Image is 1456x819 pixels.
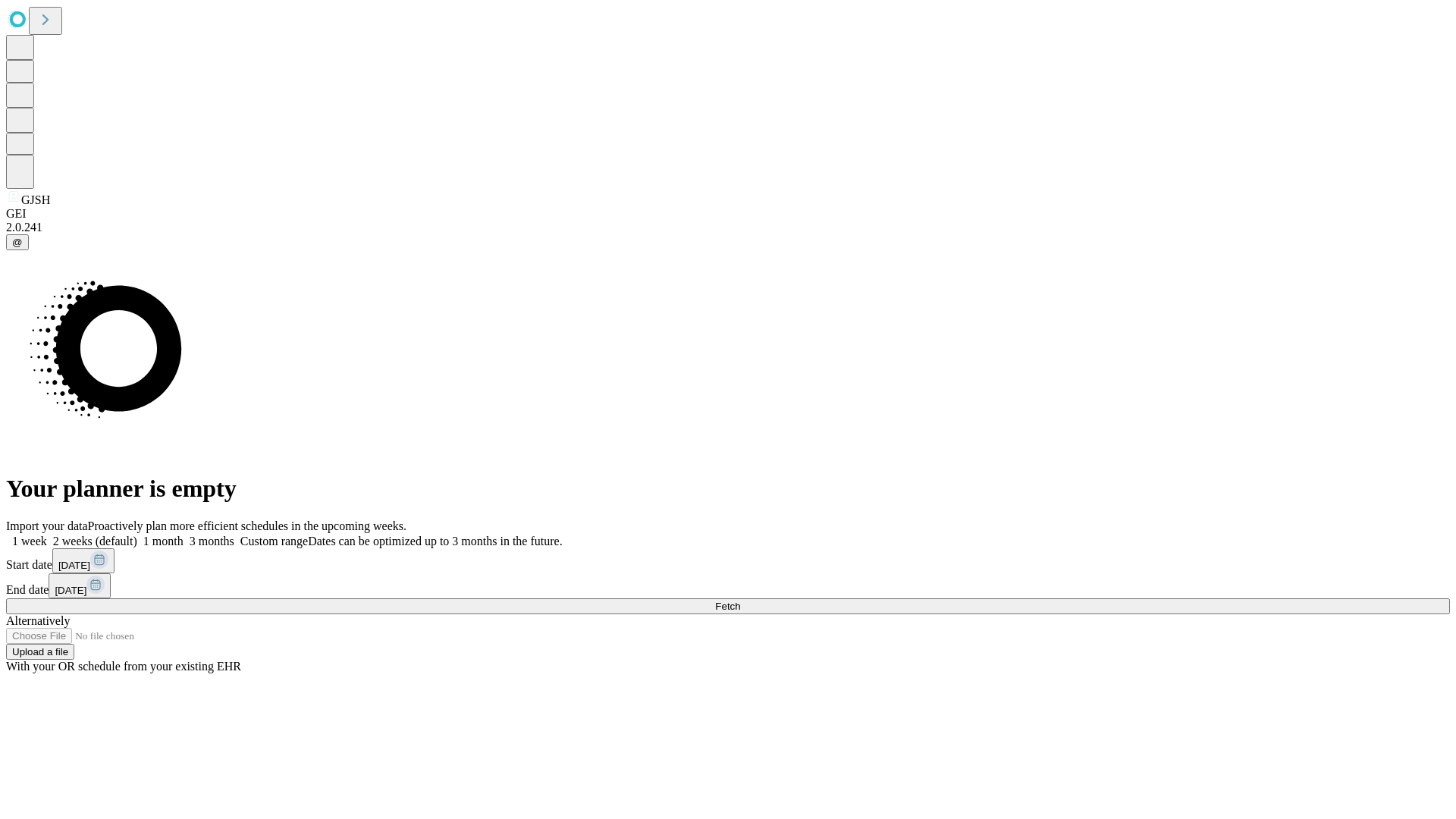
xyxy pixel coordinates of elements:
span: Dates can be optimized up to 3 months in the future. [308,535,562,548]
span: Alternatively [6,614,70,627]
span: 2 weeks (default) [53,535,137,548]
button: Fetch [6,598,1450,614]
span: 1 week [12,535,47,548]
button: @ [6,234,29,250]
span: 3 months [190,535,234,548]
span: With your OR schedule from your existing EHR [6,660,241,673]
span: 1 month [143,535,184,548]
div: End date [6,573,1450,598]
span: Fetch [715,601,740,612]
span: [DATE] [55,585,86,596]
div: GEI [6,207,1450,221]
span: [DATE] [58,560,90,571]
span: @ [12,237,23,248]
button: [DATE] [49,573,111,598]
div: 2.0.241 [6,221,1450,234]
div: Start date [6,548,1450,573]
h1: Your planner is empty [6,475,1450,503]
button: [DATE] [52,548,115,573]
button: Upload a file [6,644,74,660]
span: Proactively plan more efficient schedules in the upcoming weeks. [88,519,406,532]
span: GJSH [21,193,50,206]
span: Import your data [6,519,88,532]
span: Custom range [240,535,308,548]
